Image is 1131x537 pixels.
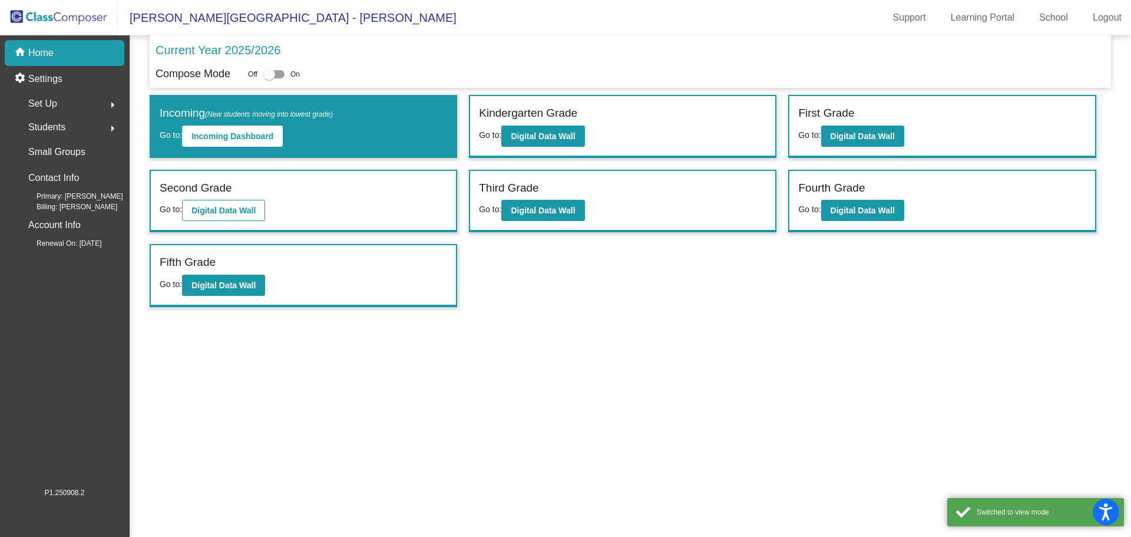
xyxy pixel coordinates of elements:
[248,69,257,80] span: Off
[28,46,54,60] p: Home
[798,205,821,214] span: Go to:
[28,119,65,136] span: Students
[884,8,935,27] a: Support
[1030,8,1077,27] a: School
[160,180,232,197] label: Second Grade
[798,180,865,197] label: Fourth Grade
[28,95,57,112] span: Set Up
[160,279,182,289] span: Go to:
[941,8,1024,27] a: Learning Portal
[182,200,265,221] button: Digital Data Wall
[191,131,273,141] b: Incoming Dashboard
[14,72,28,86] mat-icon: settings
[821,126,904,147] button: Digital Data Wall
[156,66,230,82] p: Compose Mode
[28,144,85,160] p: Small Groups
[105,121,120,136] mat-icon: arrow_right
[511,131,575,141] b: Digital Data Wall
[160,254,216,271] label: Fifth Grade
[182,275,265,296] button: Digital Data Wall
[182,126,283,147] button: Incoming Dashboard
[290,69,300,80] span: On
[105,98,120,112] mat-icon: arrow_right
[205,110,333,118] span: (New students moving into lowest grade)
[28,170,79,186] p: Contact Info
[118,8,457,27] span: [PERSON_NAME][GEOGRAPHIC_DATA] - [PERSON_NAME]
[1083,8,1131,27] a: Logout
[160,205,182,214] span: Go to:
[798,105,854,122] label: First Grade
[479,205,501,214] span: Go to:
[798,130,821,140] span: Go to:
[977,507,1115,518] div: Switched to view mode
[18,191,123,202] span: Primary: [PERSON_NAME]
[479,105,577,122] label: Kindergarten Grade
[28,217,81,233] p: Account Info
[479,130,501,140] span: Go to:
[831,131,895,141] b: Digital Data Wall
[501,126,584,147] button: Digital Data Wall
[18,238,101,249] span: Renewal On: [DATE]
[160,130,182,140] span: Go to:
[156,41,280,59] p: Current Year 2025/2026
[191,281,256,290] b: Digital Data Wall
[160,105,333,122] label: Incoming
[831,206,895,215] b: Digital Data Wall
[28,72,62,86] p: Settings
[18,202,117,212] span: Billing: [PERSON_NAME]
[14,46,28,60] mat-icon: home
[511,206,575,215] b: Digital Data Wall
[501,200,584,221] button: Digital Data Wall
[191,206,256,215] b: Digital Data Wall
[479,180,538,197] label: Third Grade
[821,200,904,221] button: Digital Data Wall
